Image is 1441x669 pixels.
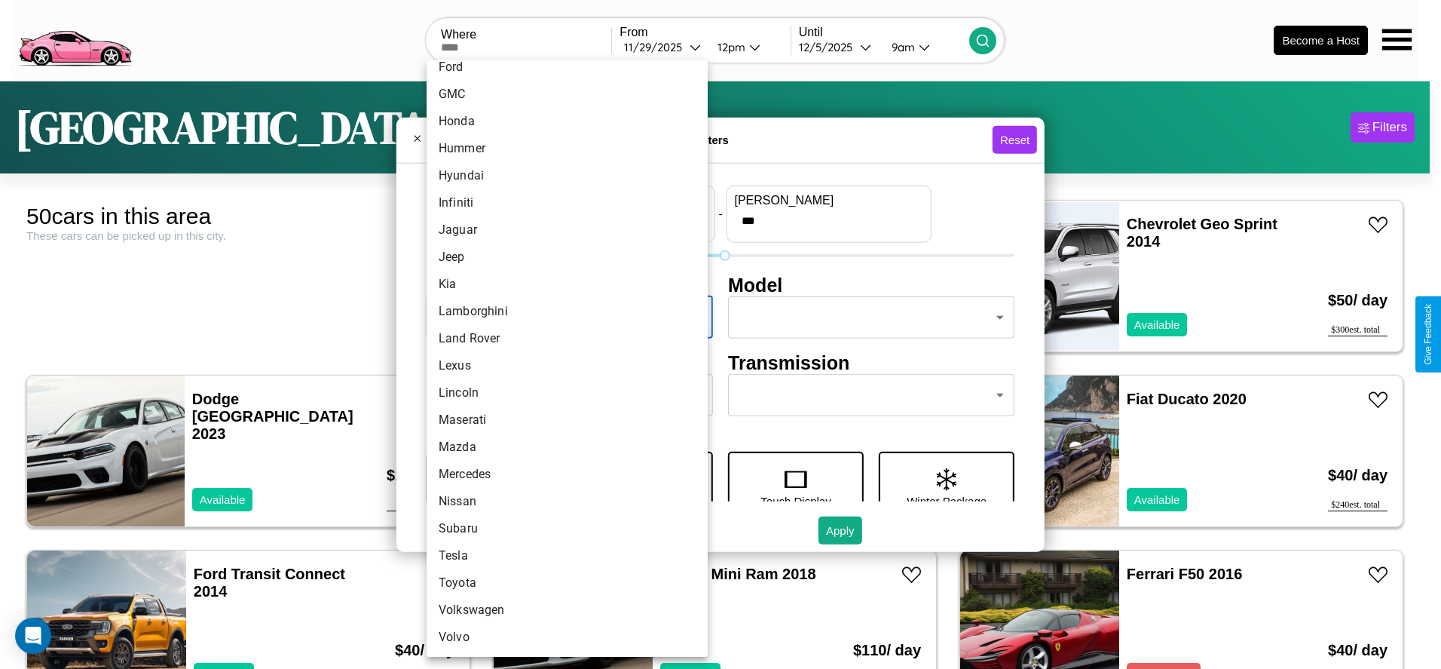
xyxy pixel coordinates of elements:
[427,488,708,515] li: Nissan
[427,298,708,325] li: Lamborghini
[427,352,708,379] li: Lexus
[427,189,708,216] li: Infiniti
[427,162,708,189] li: Hyundai
[427,135,708,162] li: Hummer
[427,542,708,569] li: Tesla
[427,597,708,624] li: Volkswagen
[427,515,708,542] li: Subaru
[427,271,708,298] li: Kia
[427,461,708,488] li: Mercedes
[427,108,708,135] li: Honda
[427,216,708,244] li: Jaguar
[427,624,708,651] li: Volvo
[427,54,708,81] li: Ford
[15,618,51,654] div: Open Intercom Messenger
[427,81,708,108] li: GMC
[427,379,708,407] li: Lincoln
[427,244,708,271] li: Jeep
[1423,304,1433,365] div: Give Feedback
[427,569,708,597] li: Toyota
[427,407,708,434] li: Maserati
[427,325,708,352] li: Land Rover
[427,434,708,461] li: Mazda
